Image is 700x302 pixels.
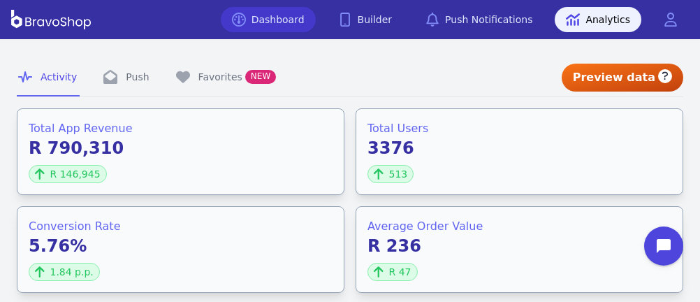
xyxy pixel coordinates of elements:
[245,70,276,84] span: NEW
[367,220,483,233] span: Average Order Value
[221,7,316,32] a: Dashboard
[555,7,641,32] a: Analytics
[17,59,562,97] nav: Tabs
[367,235,421,257] span: R 236
[414,7,544,32] a: Push Notifications
[50,167,101,181] span: R 146,945
[29,235,87,257] span: 5.76%
[11,10,91,29] img: BravoShop
[17,59,80,96] a: Activity
[562,64,683,92] div: Preview data
[327,7,404,32] a: Builder
[367,122,428,135] span: Total Users
[175,59,279,96] a: FavoritesNEW
[29,122,132,135] span: Total App Revenue
[389,265,411,279] span: R 47
[389,167,408,181] span: 513
[29,220,120,233] span: Conversion Rate
[50,265,94,279] span: 1.84 p.p.
[29,137,124,159] span: R 790,310
[367,137,414,159] span: 3376
[102,59,152,96] a: Push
